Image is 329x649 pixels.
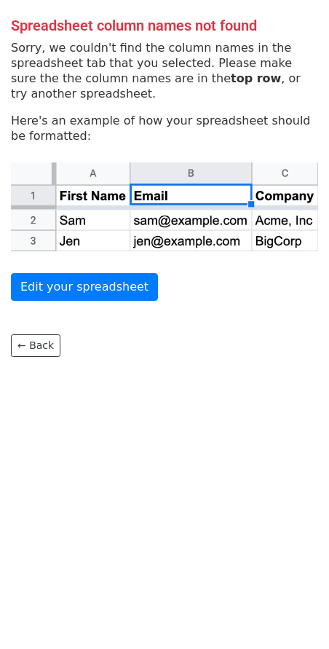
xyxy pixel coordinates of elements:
[11,113,318,143] p: Here's an example of how your spreadsheet should be formatted:
[11,334,60,357] a: ← Back
[11,273,158,301] a: Edit your spreadsheet
[11,17,318,34] h4: Spreadsheet column names not found
[11,162,318,252] img: google_sheets_email_column-fe0440d1484b1afe603fdd0efe349d91248b687ca341fa437c667602712cb9b1.png
[11,40,318,101] p: Sorry, we couldn't find the column names in the spreadsheet tab that you selected. Please make su...
[231,71,281,85] strong: top row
